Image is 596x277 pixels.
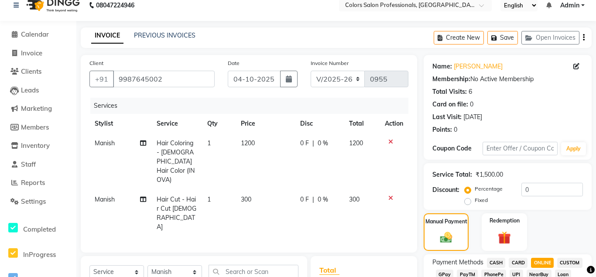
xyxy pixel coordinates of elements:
span: 1 [207,139,211,147]
a: Reports [2,178,74,188]
label: Fixed [475,196,488,204]
div: 6 [469,87,472,96]
span: 0 F [300,139,309,148]
span: Settings [21,197,46,205]
div: ₹1,500.00 [476,170,503,179]
span: | [312,195,314,204]
span: Completed [23,225,56,233]
div: Membership: [432,75,470,84]
span: 300 [349,195,360,203]
a: Marketing [2,104,74,114]
div: 0 [470,100,473,109]
img: _gift.svg [494,230,515,246]
th: Qty [202,114,236,133]
a: Members [2,123,74,133]
div: Coupon Code [432,144,483,153]
span: Members [21,123,49,131]
span: Invoice [21,49,42,57]
span: 0 % [318,139,328,148]
span: ONLINE [531,258,554,268]
span: Leads [21,86,39,94]
div: Card on file: [432,100,468,109]
span: 1200 [241,139,255,147]
button: Create New [434,31,484,44]
div: [DATE] [463,113,482,122]
button: +91 [89,71,114,87]
span: InProgress [23,250,56,259]
a: INVOICE [91,28,123,44]
label: Manual Payment [425,218,467,226]
img: _cash.svg [436,231,456,245]
span: Admin [560,1,579,10]
span: Staff [21,160,36,168]
input: Enter Offer / Coupon Code [483,142,558,155]
span: Clients [21,67,41,75]
button: Save [487,31,518,44]
label: Redemption [490,217,520,225]
label: Client [89,59,103,67]
span: Manish [95,195,115,203]
span: 0 % [318,195,328,204]
span: Marketing [21,104,52,113]
span: Payment Methods [432,258,483,267]
span: | [312,139,314,148]
div: Points: [432,125,452,134]
span: Reports [21,178,45,187]
a: Calendar [2,30,74,40]
a: Staff [2,160,74,170]
a: Clients [2,67,74,77]
button: Apply [561,142,586,155]
span: Calendar [21,30,49,38]
span: CASH [487,258,506,268]
div: Services [90,98,415,114]
th: Action [380,114,408,133]
div: Service Total: [432,170,472,179]
span: 1200 [349,139,363,147]
div: Name: [432,62,452,71]
span: 0 F [300,195,309,204]
a: [PERSON_NAME] [454,62,503,71]
span: 1 [207,195,211,203]
th: Price [236,114,295,133]
span: CARD [509,258,527,268]
div: Discount: [432,185,459,195]
a: PREVIOUS INVOICES [134,31,195,39]
span: 300 [241,195,251,203]
span: CUSTOM [557,258,582,268]
div: Last Visit: [432,113,462,122]
a: Leads [2,85,74,96]
a: Invoice [2,48,74,58]
span: Total [319,266,339,275]
label: Invoice Number [311,59,349,67]
div: 0 [454,125,457,134]
button: Open Invoices [521,31,579,44]
span: Hair Coloring - [DEMOGRAPHIC_DATA] Hair Color (INOVA) [157,139,195,184]
label: Date [228,59,240,67]
input: Search by Name/Mobile/Email/Code [113,71,215,87]
span: Hair Cut - Hair Cut [DEMOGRAPHIC_DATA] [157,195,196,231]
th: Disc [295,114,344,133]
th: Stylist [89,114,151,133]
span: Manish [95,139,115,147]
span: Inventory [21,141,50,150]
a: Inventory [2,141,74,151]
th: Service [151,114,202,133]
th: Total [344,114,379,133]
div: Total Visits: [432,87,467,96]
div: No Active Membership [432,75,583,84]
a: Settings [2,197,74,207]
label: Percentage [475,185,503,193]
